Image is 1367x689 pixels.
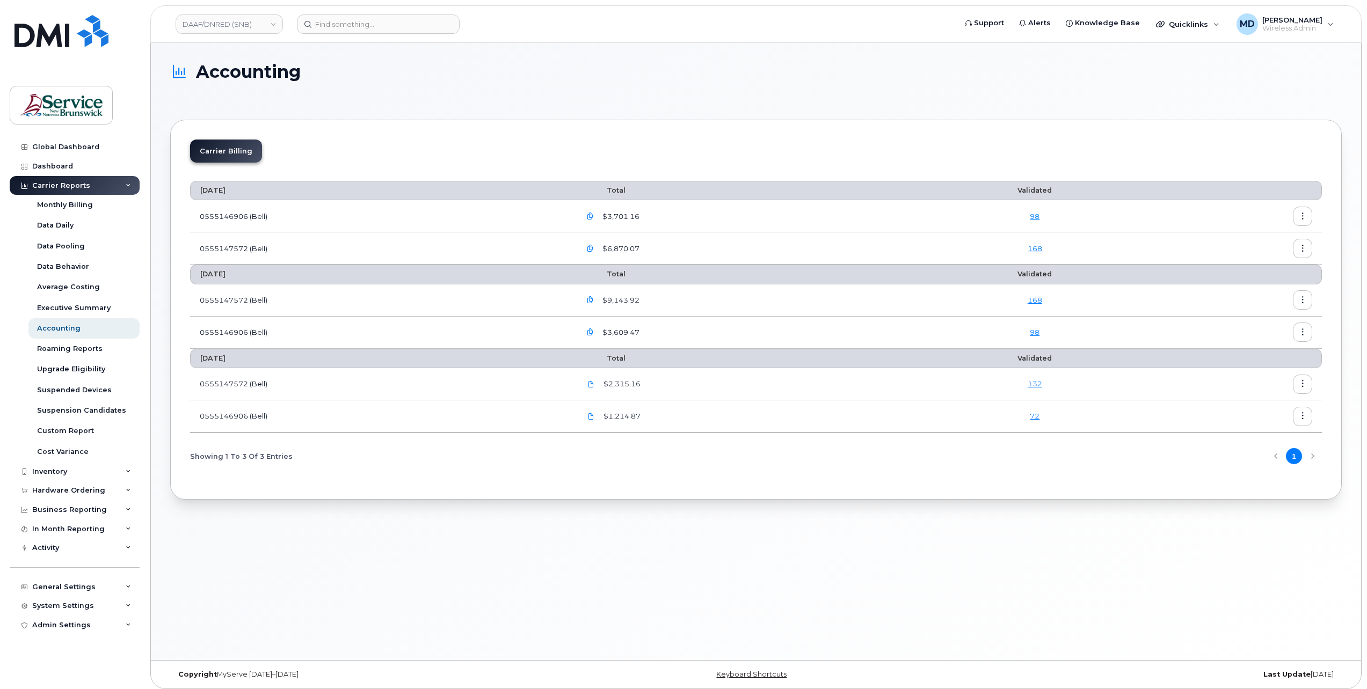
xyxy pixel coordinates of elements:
span: $3,701.16 [600,211,639,222]
span: Total [581,354,626,362]
td: 0555146906 (Bell) [190,200,571,232]
strong: Last Update [1263,670,1311,678]
span: Total [581,186,626,194]
a: 132 [1028,379,1042,388]
span: Total [581,270,626,278]
span: $1,214.87 [601,411,641,421]
td: 0555146906 (Bell) [190,400,571,433]
th: Validated [917,265,1152,284]
a: 168 [1028,244,1042,253]
td: 0555147572 (Bell) [190,284,571,317]
a: 72 [1030,412,1039,420]
th: Validated [917,181,1152,200]
a: 98 [1030,328,1039,336]
strong: Copyright [178,670,217,678]
a: 98 [1030,212,1039,221]
th: [DATE] [190,349,571,368]
a: Keyboard Shortcuts [716,670,787,678]
span: $6,870.07 [600,244,639,254]
a: PDF_555146906_005_0000000000.pdf [581,407,601,426]
th: [DATE] [190,265,571,284]
span: $3,609.47 [600,327,639,338]
a: PDF_555147572_005_0000000000.pdf [581,375,601,393]
div: [DATE] [951,670,1342,679]
td: 0555146906 (Bell) [190,317,571,349]
th: Validated [917,349,1152,368]
button: Page 1 [1286,448,1302,464]
td: 0555147572 (Bell) [190,368,571,400]
td: 0555147572 (Bell) [190,232,571,265]
span: Accounting [196,62,301,81]
div: MyServe [DATE]–[DATE] [170,670,561,679]
a: 168 [1028,296,1042,304]
span: $9,143.92 [600,295,639,305]
span: $2,315.16 [601,379,641,389]
th: [DATE] [190,181,571,200]
span: Showing 1 To 3 Of 3 Entries [190,448,293,464]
